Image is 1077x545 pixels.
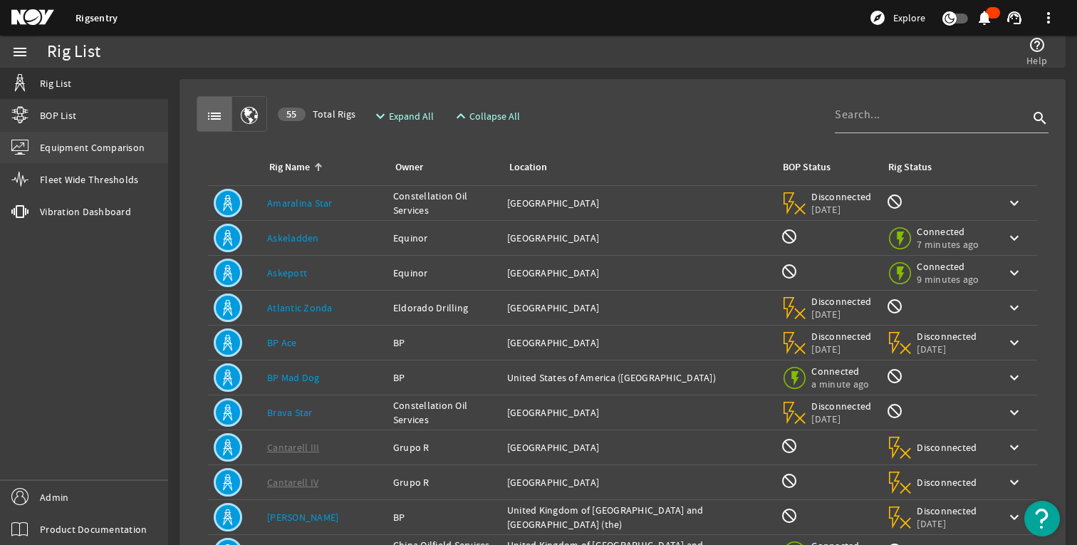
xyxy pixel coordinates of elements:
[1006,194,1023,212] mat-icon: keyboard_arrow_down
[40,522,147,536] span: Product Documentation
[393,510,496,524] div: BP
[507,301,770,315] div: [GEOGRAPHIC_DATA]
[267,441,319,454] a: Cantarell III
[863,6,931,29] button: Explore
[507,266,770,280] div: [GEOGRAPHIC_DATA]
[1006,334,1023,351] mat-icon: keyboard_arrow_down
[267,406,313,419] a: Brava Star
[917,343,977,355] span: [DATE]
[393,370,496,385] div: BP
[40,490,68,504] span: Admin
[1006,369,1023,386] mat-icon: keyboard_arrow_down
[393,440,496,455] div: Grupo R
[1006,439,1023,456] mat-icon: keyboard_arrow_down
[811,308,872,321] span: [DATE]
[886,368,903,385] mat-icon: Rig Monitoring not available for this rig
[781,437,798,455] mat-icon: BOP Monitoring not available for this rig
[40,140,145,155] span: Equipment Comparison
[76,11,118,25] a: Rigsentry
[40,76,71,90] span: Rig List
[267,301,333,314] a: Atlantic Zonda
[1024,501,1060,536] button: Open Resource Center
[811,330,872,343] span: Disconnected
[1031,1,1066,35] button: more_vert
[267,511,338,524] a: [PERSON_NAME]
[11,203,28,220] mat-icon: vibration
[452,108,464,125] mat-icon: expand_less
[447,103,526,129] button: Collapse All
[507,475,770,489] div: [GEOGRAPHIC_DATA]
[1006,404,1023,421] mat-icon: keyboard_arrow_down
[507,440,770,455] div: [GEOGRAPHIC_DATA]
[835,106,1029,123] input: Search...
[783,160,831,175] div: BOP Status
[869,9,886,26] mat-icon: explore
[886,193,903,210] mat-icon: Rig Monitoring not available for this rig
[1029,36,1046,53] mat-icon: help_outline
[507,336,770,350] div: [GEOGRAPHIC_DATA]
[1031,110,1049,127] i: search
[893,11,925,25] span: Explore
[11,43,28,61] mat-icon: menu
[267,336,297,349] a: BP Ace
[811,295,872,308] span: Disconnected
[1006,299,1023,316] mat-icon: keyboard_arrow_down
[1006,509,1023,526] mat-icon: keyboard_arrow_down
[811,365,872,378] span: Connected
[781,263,798,280] mat-icon: BOP Monitoring not available for this rig
[917,504,977,517] span: Disconnected
[811,343,872,355] span: [DATE]
[269,160,310,175] div: Rig Name
[47,45,100,59] div: Rig List
[278,108,306,121] div: 55
[393,266,496,280] div: Equinor
[40,172,138,187] span: Fleet Wide Thresholds
[886,298,903,315] mat-icon: Rig Monitoring not available for this rig
[811,412,872,425] span: [DATE]
[393,301,496,315] div: Eldorado Drilling
[393,475,496,489] div: Grupo R
[267,266,307,279] a: Askepott
[1006,264,1023,281] mat-icon: keyboard_arrow_down
[781,507,798,524] mat-icon: BOP Monitoring not available for this rig
[372,108,383,125] mat-icon: expand_more
[811,203,872,216] span: [DATE]
[507,503,770,531] div: United Kingdom of [GEOGRAPHIC_DATA] and [GEOGRAPHIC_DATA] (the)
[917,517,977,530] span: [DATE]
[917,260,979,273] span: Connected
[976,9,993,26] mat-icon: notifications
[917,330,977,343] span: Disconnected
[389,109,434,123] span: Expand All
[917,441,977,454] span: Disconnected
[267,371,320,384] a: BP Mad Dog
[267,160,376,175] div: Rig Name
[1006,229,1023,246] mat-icon: keyboard_arrow_down
[811,190,872,203] span: Disconnected
[395,160,423,175] div: Owner
[206,108,223,125] mat-icon: list
[811,378,872,390] span: a minute ago
[40,204,131,219] span: Vibration Dashboard
[1006,474,1023,491] mat-icon: keyboard_arrow_down
[393,160,490,175] div: Owner
[886,403,903,420] mat-icon: Rig Monitoring not available for this rig
[917,476,977,489] span: Disconnected
[507,160,764,175] div: Location
[507,231,770,245] div: [GEOGRAPHIC_DATA]
[267,197,333,209] a: Amaralina Star
[40,108,76,123] span: BOP List
[278,107,355,121] span: Total Rigs
[888,160,932,175] div: Rig Status
[507,370,770,385] div: United States of America ([GEOGRAPHIC_DATA])
[1026,53,1047,68] span: Help
[393,336,496,350] div: BP
[509,160,547,175] div: Location
[917,273,979,286] span: 9 minutes ago
[393,231,496,245] div: Equinor
[781,472,798,489] mat-icon: BOP Monitoring not available for this rig
[507,405,770,420] div: [GEOGRAPHIC_DATA]
[267,232,319,244] a: Askeladden
[781,228,798,245] mat-icon: BOP Monitoring not available for this rig
[393,398,496,427] div: Constellation Oil Services
[917,225,979,238] span: Connected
